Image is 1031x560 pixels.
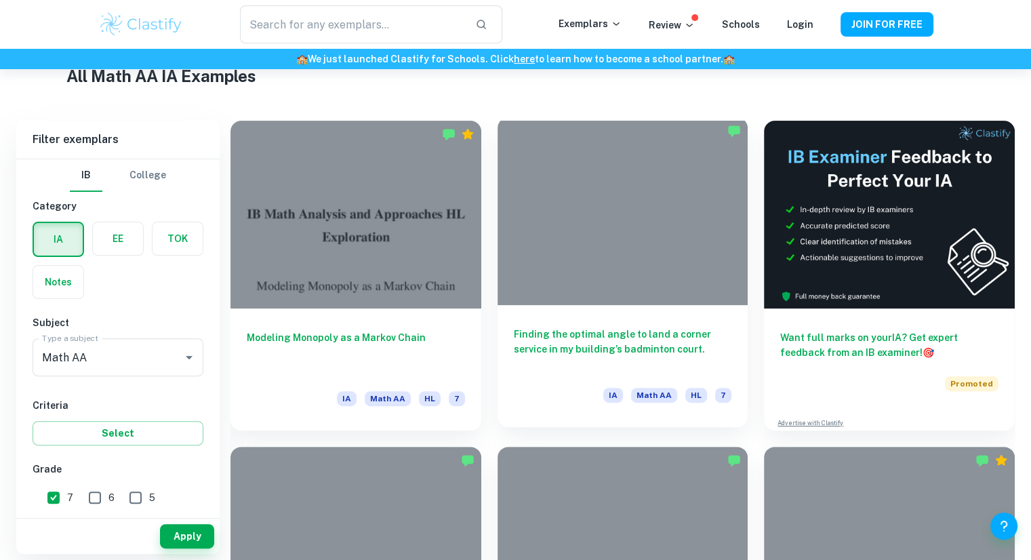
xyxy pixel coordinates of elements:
span: 5 [149,490,155,505]
a: here [514,54,535,64]
input: Search for any exemplars... [240,5,464,43]
button: EE [93,222,143,255]
button: IA [34,223,83,256]
span: 7 [715,388,731,403]
h6: Criteria [33,398,203,413]
h6: Filter exemplars [16,121,220,159]
img: Marked [975,454,989,467]
img: Marked [461,454,474,467]
span: Math AA [631,388,677,403]
button: IB [70,159,102,192]
label: Type a subject [42,332,98,344]
span: IA [337,391,357,406]
img: Clastify logo [98,11,184,38]
span: HL [685,388,707,403]
h6: Category [33,199,203,214]
p: Review [649,18,695,33]
span: 🏫 [296,54,308,64]
button: Select [33,421,203,445]
span: IA [603,388,623,403]
span: 🎯 [923,347,934,358]
span: Math AA [365,391,411,406]
h6: Grade [33,462,203,477]
a: Advertise with Clastify [777,418,843,428]
img: Thumbnail [764,121,1015,308]
a: Schools [722,19,760,30]
button: Apply [160,524,214,548]
img: Marked [442,127,456,141]
div: Premium [461,127,474,141]
h6: Subject [33,315,203,330]
button: Open [180,348,199,367]
a: Modeling Monopoly as a Markov ChainIAMath AAHL7 [230,121,481,431]
span: 🏫 [723,54,735,64]
div: Premium [994,454,1008,467]
a: Want full marks on yourIA? Get expert feedback from an IB examiner!PromotedAdvertise with Clastify [764,121,1015,431]
span: 7 [449,391,465,406]
a: Finding the optimal angle to land a corner service in my building’s badminton court.IAMath AAHL7 [498,121,748,431]
h6: We just launched Clastify for Schools. Click to learn how to become a school partner. [3,52,1028,66]
img: Marked [727,454,741,467]
button: Help and Feedback [990,513,1017,540]
button: JOIN FOR FREE [841,12,933,37]
span: Promoted [945,376,998,391]
h6: Want full marks on your IA ? Get expert feedback from an IB examiner! [780,330,998,360]
span: HL [419,391,441,406]
button: TOK [153,222,203,255]
h6: Finding the optimal angle to land a corner service in my building’s badminton court. [514,327,732,372]
span: 6 [108,490,115,505]
h1: All Math AA IA Examples [66,64,965,88]
button: Notes [33,266,83,298]
img: Marked [727,124,741,138]
button: College [129,159,166,192]
p: Exemplars [559,16,622,31]
a: Login [787,19,813,30]
span: 7 [67,490,73,505]
h6: Modeling Monopoly as a Markov Chain [247,330,465,375]
div: Filter type choice [70,159,166,192]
